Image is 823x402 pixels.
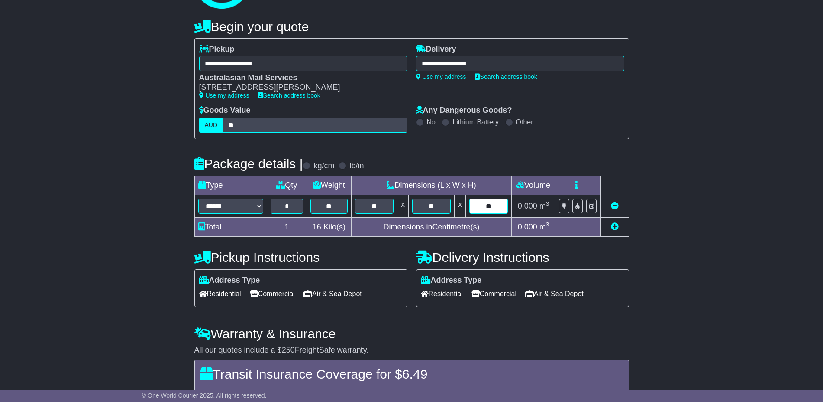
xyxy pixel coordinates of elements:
td: Weight [307,176,352,195]
td: Kilo(s) [307,217,352,236]
sup: 3 [546,200,549,207]
span: 0.000 [518,202,537,210]
label: No [427,118,436,126]
label: lb/in [349,161,364,171]
td: Dimensions in Centimetre(s) [351,217,512,236]
td: 1 [267,217,307,236]
span: Residential [421,287,463,301]
label: Delivery [416,45,456,54]
h4: Package details | [194,157,303,171]
span: Commercial [471,287,516,301]
label: Address Type [199,276,260,285]
label: Any Dangerous Goods? [416,106,512,115]
a: Search address book [475,73,537,80]
span: 6.49 [402,367,427,381]
span: © One World Courier 2025. All rights reserved. [142,392,267,399]
a: Use my address [199,92,249,99]
div: All our quotes include a $ FreightSafe warranty. [194,346,629,355]
label: AUD [199,118,223,133]
span: Residential [199,287,241,301]
label: Other [516,118,533,126]
span: m [539,222,549,231]
h4: Delivery Instructions [416,250,629,265]
td: Qty [267,176,307,195]
h4: Pickup Instructions [194,250,407,265]
label: kg/cm [313,161,334,171]
a: Add new item [611,222,619,231]
td: Dimensions (L x W x H) [351,176,512,195]
span: Air & Sea Depot [303,287,362,301]
span: Commercial [250,287,295,301]
span: Air & Sea Depot [525,287,584,301]
label: Goods Value [199,106,251,115]
span: m [539,202,549,210]
span: 250 [282,346,295,354]
div: [STREET_ADDRESS][PERSON_NAME] [199,83,399,92]
a: Search address book [258,92,320,99]
td: x [397,195,408,217]
a: Remove this item [611,202,619,210]
label: Address Type [421,276,482,285]
label: Pickup [199,45,235,54]
h4: Transit Insurance Coverage for $ [200,367,623,381]
td: x [455,195,466,217]
td: Volume [512,176,555,195]
h4: Warranty & Insurance [194,327,629,341]
a: Use my address [416,73,466,80]
h4: Begin your quote [194,20,629,34]
td: Type [194,176,267,195]
div: Australasian Mail Services [199,73,399,83]
label: Lithium Battery [452,118,499,126]
td: Total [194,217,267,236]
span: 0.000 [518,222,537,231]
span: 16 [313,222,321,231]
sup: 3 [546,221,549,228]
